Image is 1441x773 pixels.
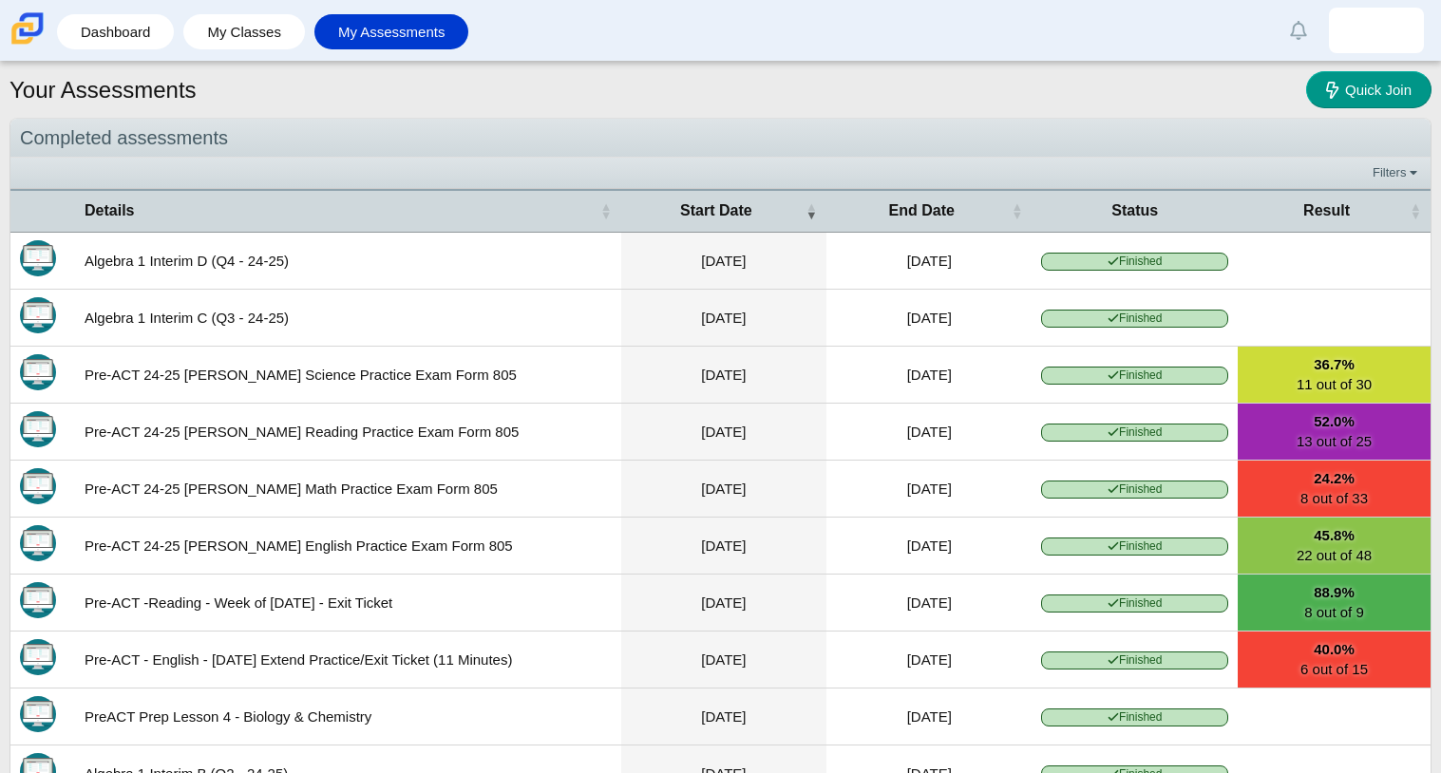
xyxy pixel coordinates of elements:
[10,119,1431,158] div: Completed assessments
[20,411,56,447] img: Itembank
[907,481,952,497] time: Jan 31, 2025 at 10:24 AM
[8,9,47,48] img: Carmen School of Science & Technology
[1247,354,1421,374] b: 36.7%
[1247,639,1421,659] b: 40.0%
[1410,201,1421,220] span: Result : Activate to sort
[20,240,56,276] img: Itembank
[1041,651,1228,669] span: Finished
[701,651,746,668] time: Jan 23, 2025 at 9:52 AM
[1361,15,1392,46] img: jade.mack.iu721x
[20,639,56,675] img: Itembank
[1238,575,1431,631] a: 88.9%8 out of 9
[20,582,56,618] img: Itembank
[1041,537,1228,556] span: Finished
[701,424,746,440] time: Jan 31, 2025 at 10:33 AM
[85,200,597,221] span: Details
[20,354,56,390] img: Itembank
[907,310,952,326] time: Mar 18, 2025 at 12:09 PM
[1238,632,1431,688] a: 40.0%6 out of 15
[1041,481,1228,499] span: Finished
[1041,367,1228,385] span: Finished
[1041,200,1228,221] span: Status
[1041,594,1228,613] span: Finished
[1238,347,1431,403] a: 36.7%11 out of 30
[1238,404,1431,460] a: 52.0%13 out of 25
[9,74,197,106] h1: Your Assessments
[907,594,952,611] time: Jan 23, 2025 at 1:58 PM
[75,404,621,461] td: Pre-ACT 24-25 [PERSON_NAME] Reading Practice Exam Form 805
[75,461,621,518] td: Pre-ACT 24-25 [PERSON_NAME] Math Practice Exam Form 805
[75,632,621,688] td: Pre-ACT - English - [DATE] Extend Practice/Exit Ticket (11 Minutes)
[66,14,164,49] a: Dashboard
[806,201,817,220] span: Start Date : Activate to remove sorting
[1247,200,1406,221] span: Result
[1041,708,1228,726] span: Finished
[1041,424,1228,442] span: Finished
[1011,201,1022,220] span: End Date : Activate to sort
[75,688,621,745] td: PreACT Prep Lesson 4 - Biology & Chemistry
[20,468,56,504] img: Itembank
[1041,253,1228,271] span: Finished
[701,594,746,611] time: Jan 23, 2025 at 1:51 PM
[600,201,612,220] span: Details : Activate to sort
[1278,9,1319,51] a: Alerts
[907,367,952,383] time: Jan 31, 2025 at 11:49 AM
[324,14,460,49] a: My Assessments
[701,310,746,326] time: Mar 18, 2025 at 11:08 AM
[1368,163,1426,182] a: Filters
[701,367,746,383] time: Jan 31, 2025 at 11:14 AM
[701,481,746,497] time: Jan 31, 2025 at 9:39 AM
[75,233,621,290] td: Algebra 1 Interim D (Q4 - 24-25)
[8,35,47,51] a: Carmen School of Science & Technology
[20,696,56,732] img: Itembank
[193,14,295,49] a: My Classes
[1238,518,1431,574] a: 45.8%22 out of 48
[75,290,621,347] td: Algebra 1 Interim C (Q3 - 24-25)
[75,575,621,632] td: Pre-ACT -Reading - Week of [DATE] - Exit Ticket
[1345,82,1412,98] span: Quick Join
[701,253,746,269] time: Jun 12, 2025 at 10:47 AM
[1247,468,1421,488] b: 24.2%
[1041,310,1228,328] span: Finished
[631,200,802,221] span: Start Date
[907,651,952,668] time: Jan 23, 2025 at 10:00 AM
[1306,71,1432,108] a: Quick Join
[701,537,746,554] time: Jan 31, 2025 at 9:01 AM
[1329,8,1424,53] a: jade.mack.iu721x
[1247,525,1421,545] b: 45.8%
[1238,461,1431,517] a: 24.2%8 out of 33
[907,424,952,440] time: Jan 31, 2025 at 11:13 AM
[1247,582,1421,602] b: 88.9%
[20,297,56,333] img: Itembank
[907,537,952,554] time: Jan 31, 2025 at 9:38 AM
[75,347,621,404] td: Pre-ACT 24-25 [PERSON_NAME] Science Practice Exam Form 805
[75,518,621,575] td: Pre-ACT 24-25 [PERSON_NAME] English Practice Exam Form 805
[907,253,952,269] time: Jun 12, 2025 at 12:09 PM
[1247,411,1421,431] b: 52.0%
[701,708,746,725] time: Jan 23, 2025 at 8:33 AM
[20,525,56,561] img: Itembank
[907,708,952,725] time: Jan 23, 2025 at 8:56 AM
[836,200,1007,221] span: End Date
